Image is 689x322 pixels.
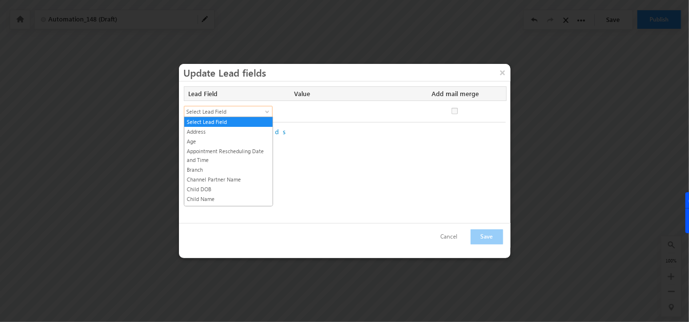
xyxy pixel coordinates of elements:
a: Select Lead Field [184,118,273,126]
div: Add mail merge [432,87,506,101]
a: Channel Partner Name [184,175,273,184]
a: Branch [184,165,273,174]
a: Age [184,137,273,146]
a: Select Lead Field [184,106,273,118]
a: Appointment Rescheduling Date and Time [184,147,273,164]
div: + [184,127,506,136]
div: Lead Field [184,87,286,101]
ul: Select Lead Field [184,117,273,206]
h3: Update Lead fields [184,64,511,81]
button: Cancel [431,230,468,244]
button: Save [471,229,503,244]
a: Child DOB [184,185,273,194]
button: × [495,64,511,81]
span: Select Lead Field [184,107,264,116]
a: CIF [184,204,273,213]
a: Child Name [184,195,273,203]
div: Value [294,87,423,101]
a: Address [184,127,273,136]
